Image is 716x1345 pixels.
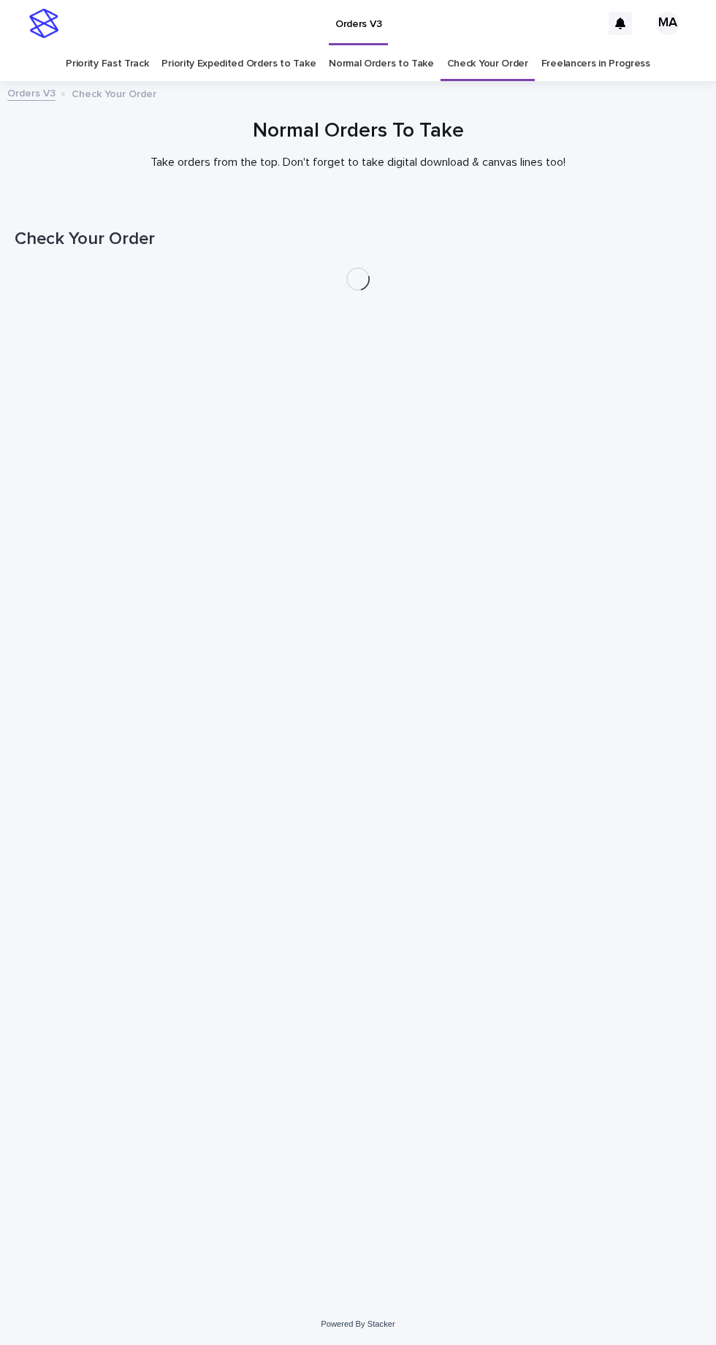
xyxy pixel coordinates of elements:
[541,47,650,81] a: Freelancers in Progress
[161,47,316,81] a: Priority Expedited Orders to Take
[29,9,58,38] img: stacker-logo-s-only.png
[329,47,434,81] a: Normal Orders to Take
[321,1319,395,1328] a: Powered By Stacker
[7,84,56,101] a: Orders V3
[15,229,701,250] h1: Check Your Order
[66,47,148,81] a: Priority Fast Track
[15,119,701,144] h1: Normal Orders To Take
[656,12,679,35] div: MA
[72,85,156,101] p: Check Your Order
[66,156,650,169] p: Take orders from the top. Don't forget to take digital download & canvas lines too!
[447,47,528,81] a: Check Your Order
